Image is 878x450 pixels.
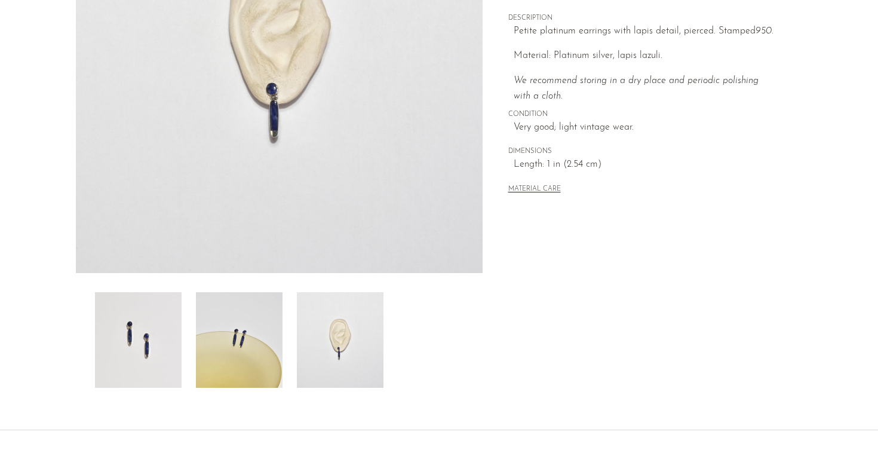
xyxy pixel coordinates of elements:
span: DIMENSIONS [508,146,777,157]
span: DESCRIPTION [508,13,777,24]
img: Lapis Earrings [95,292,182,388]
span: Length: 1 in (2.54 cm) [514,157,777,173]
button: MATERIAL CARE [508,185,561,194]
em: 950. [756,26,773,36]
span: Very good; light vintage wear. [514,120,777,136]
span: CONDITION [508,109,777,120]
img: Lapis Earrings [297,292,383,388]
p: Petite platinum earrings with lapis detail, pierced. Stamped [514,24,777,39]
em: We recommend storing in a dry place and periodic polishing with a cloth. [514,76,759,101]
img: Lapis Earrings [196,292,283,388]
p: Material: Platinum silver, lapis lazuli. [514,48,777,64]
